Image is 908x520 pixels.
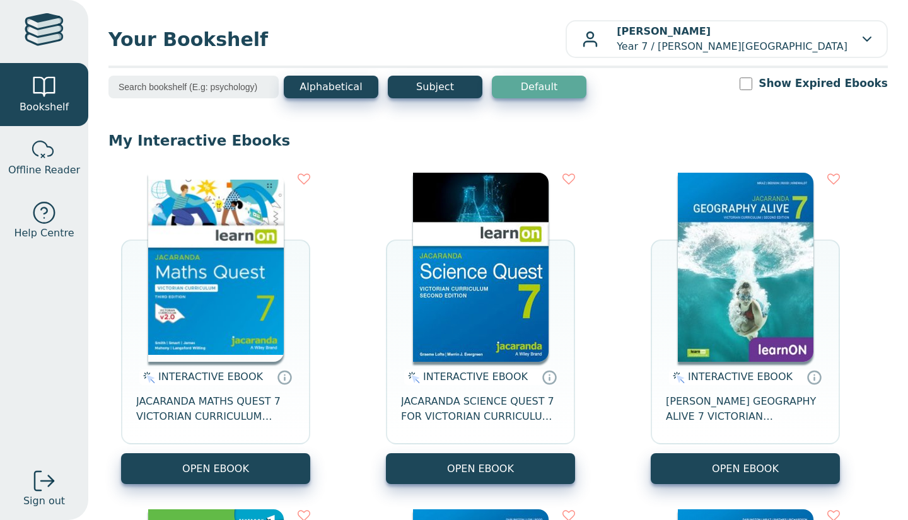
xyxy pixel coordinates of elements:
[108,76,279,98] input: Search bookshelf (E.g: psychology)
[669,370,685,385] img: interactive.svg
[108,131,888,150] p: My Interactive Ebooks
[492,76,586,98] button: Default
[401,394,560,424] span: JACARANDA SCIENCE QUEST 7 FOR VICTORIAN CURRICULUM LEARNON 2E EBOOK
[423,371,528,383] span: INTERACTIVE EBOOK
[14,226,74,241] span: Help Centre
[277,369,292,384] a: Interactive eBooks are accessed online via the publisher’s portal. They contain interactive resou...
[139,370,155,385] img: interactive.svg
[404,370,420,385] img: interactive.svg
[136,394,295,424] span: JACARANDA MATHS QUEST 7 VICTORIAN CURRICULUM LEARNON EBOOK 3E
[23,494,65,509] span: Sign out
[666,394,825,424] span: [PERSON_NAME] GEOGRAPHY ALIVE 7 VICTORIAN CURRICULUM LEARNON EBOOK 2E
[688,371,793,383] span: INTERACTIVE EBOOK
[759,76,888,91] label: Show Expired Ebooks
[413,173,549,362] img: 329c5ec2-5188-ea11-a992-0272d098c78b.jpg
[20,100,69,115] span: Bookshelf
[108,25,566,54] span: Your Bookshelf
[121,453,310,484] button: OPEN EBOOK
[566,20,888,58] button: [PERSON_NAME]Year 7 / [PERSON_NAME][GEOGRAPHIC_DATA]
[678,173,813,362] img: cc9fd0c4-7e91-e911-a97e-0272d098c78b.jpg
[806,369,822,384] a: Interactive eBooks are accessed online via the publisher’s portal. They contain interactive resou...
[386,453,575,484] button: OPEN EBOOK
[158,371,263,383] span: INTERACTIVE EBOOK
[542,369,557,384] a: Interactive eBooks are accessed online via the publisher’s portal. They contain interactive resou...
[651,453,840,484] button: OPEN EBOOK
[617,24,847,54] p: Year 7 / [PERSON_NAME][GEOGRAPHIC_DATA]
[388,76,482,98] button: Subject
[148,173,284,362] img: b87b3e28-4171-4aeb-a345-7fa4fe4e6e25.jpg
[617,25,711,37] b: [PERSON_NAME]
[8,163,80,178] span: Offline Reader
[284,76,378,98] button: Alphabetical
